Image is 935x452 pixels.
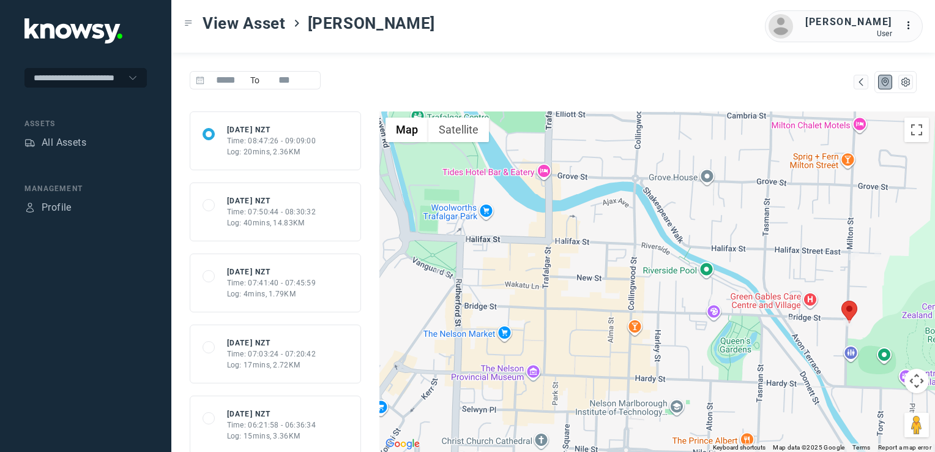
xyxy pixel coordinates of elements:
[24,183,147,194] div: Management
[878,444,931,451] a: Report a map error
[24,135,86,150] a: AssetsAll Assets
[247,71,263,89] span: To
[904,18,919,35] div: :
[386,118,428,142] button: Show street map
[713,443,766,452] button: Keyboard shortcuts
[227,266,316,277] div: [DATE] NZT
[308,12,435,34] span: [PERSON_NAME]
[904,369,929,393] button: Map camera controls
[227,206,316,217] div: Time: 07:50:44 - 08:30:32
[227,146,316,157] div: Log: 20mins, 2.36KM
[227,431,316,442] div: Log: 15mins, 3.36KM
[24,137,35,148] div: Assets
[880,77,891,88] div: Map
[227,277,316,288] div: Time: 07:41:40 - 07:45:59
[805,15,892,29] div: [PERSON_NAME]
[227,135,316,146] div: Time: 08:47:26 - 09:09:00
[227,337,316,348] div: [DATE] NZT
[184,19,193,28] div: Toggle Menu
[203,12,286,34] span: View Asset
[900,77,911,88] div: List
[855,77,866,88] div: Map
[227,217,316,228] div: Log: 40mins, 14.83KM
[42,135,86,150] div: All Assets
[428,118,489,142] button: Show satellite imagery
[227,288,316,299] div: Log: 4mins, 1.79KM
[24,18,122,43] img: Application Logo
[773,444,844,451] span: Map data ©2025 Google
[905,21,917,30] tspan: ...
[24,118,147,129] div: Assets
[227,195,316,206] div: [DATE] NZT
[769,14,793,39] img: avatar.png
[227,124,316,135] div: [DATE] NZT
[227,360,316,371] div: Log: 17mins, 2.72KM
[805,29,892,38] div: User
[24,200,72,215] a: ProfileProfile
[852,444,871,451] a: Terms
[382,436,423,452] img: Google
[904,118,929,142] button: Toggle fullscreen view
[382,436,423,452] a: Open this area in Google Maps (opens a new window)
[227,348,316,360] div: Time: 07:03:24 - 07:20:42
[904,413,929,437] button: Drag Pegman onto the map to open Street View
[42,200,72,215] div: Profile
[227,409,316,420] div: [DATE] NZT
[292,18,302,28] div: >
[227,420,316,431] div: Time: 06:21:58 - 06:36:34
[904,18,919,33] div: :
[24,202,35,213] div: Profile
